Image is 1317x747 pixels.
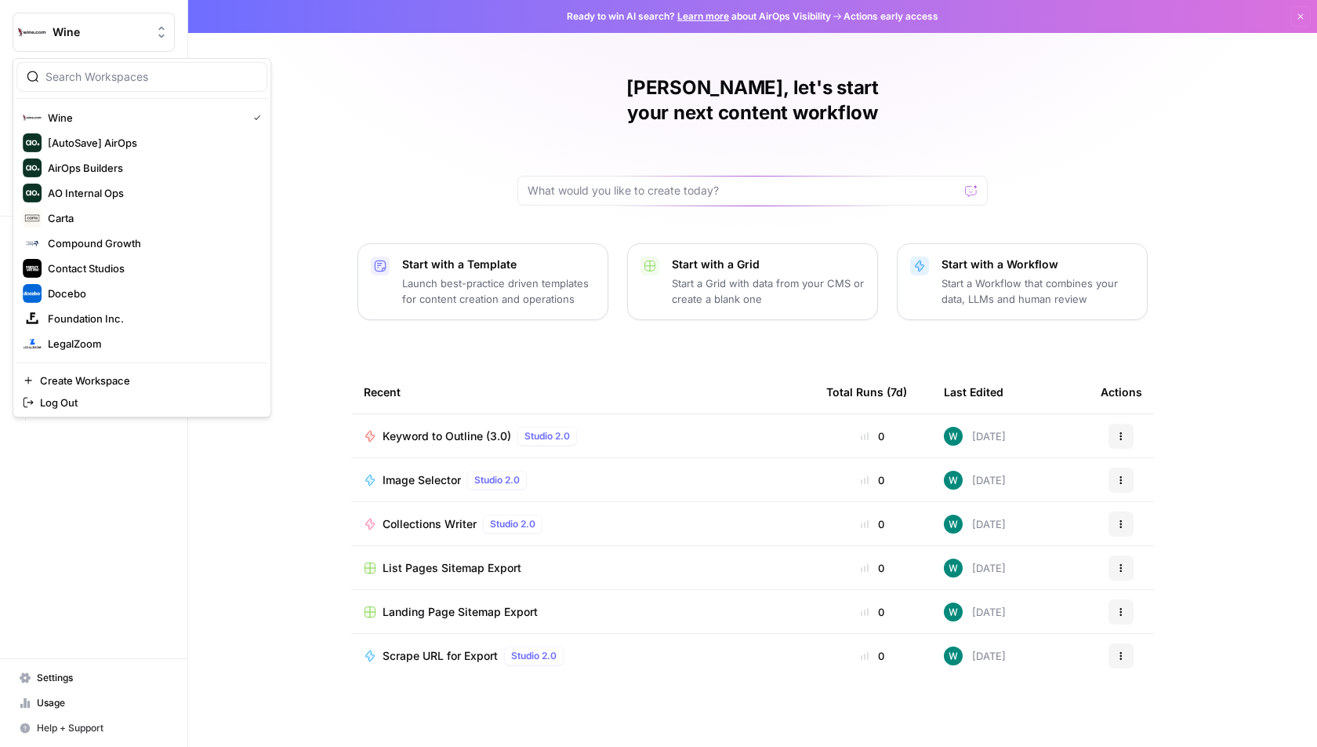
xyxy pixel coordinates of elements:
[944,647,1006,665] div: [DATE]
[13,691,175,716] a: Usage
[48,261,255,276] span: Contact Studios
[23,234,42,253] img: Compound Growth Logo
[944,427,963,446] img: vaiar9hhcrg879pubqop5lsxqhgw
[48,336,255,352] span: LegalZoom
[48,286,255,301] span: Docebo
[944,559,1006,578] div: [DATE]
[364,515,801,534] a: Collections WriterStudio 2.0
[364,427,801,446] a: Keyword to Outline (3.0)Studio 2.0
[48,210,255,226] span: Carta
[357,243,608,320] button: Start with a TemplateLaunch best-practice driven templates for content creation and operations
[23,184,42,202] img: AO Internal Ops Logo
[826,604,919,620] div: 0
[826,428,919,444] div: 0
[16,370,267,392] a: Create Workspace
[23,209,42,228] img: Carta Logo
[517,75,988,126] h1: [PERSON_NAME], let's start your next content workflow
[23,284,42,303] img: Docebo Logo
[48,311,255,326] span: Foundation Inc.
[383,648,498,664] span: Scrape URL for Export
[402,257,595,272] p: Start with a Template
[13,13,175,52] button: Workspace: Wine
[944,515,1006,534] div: [DATE]
[944,515,963,534] img: vaiar9hhcrg879pubqop5lsxqhgw
[364,471,801,490] a: Image SelectorStudio 2.0
[364,370,801,414] div: Recent
[826,648,919,664] div: 0
[48,110,241,126] span: Wine
[826,370,907,414] div: Total Runs (7d)
[826,472,919,488] div: 0
[944,603,963,621] img: vaiar9hhcrg879pubqop5lsxqhgw
[383,604,538,620] span: Landing Page Sitemap Export
[364,560,801,576] a: List Pages Sitemap Export
[1101,370,1142,414] div: Actions
[383,516,477,532] span: Collections Writer
[23,108,42,127] img: Wine Logo
[528,183,959,199] input: What would you like to create today?
[383,560,521,576] span: List Pages Sitemap Export
[48,185,255,201] span: AO Internal Ops
[490,517,535,531] span: Studio 2.0
[474,473,520,487] span: Studio 2.0
[944,559,963,578] img: vaiar9hhcrg879pubqop5lsxqhgw
[18,18,46,46] img: Wine Logo
[567,9,831,24] span: Ready to win AI search? about AirOps Visibility
[40,373,255,388] span: Create Workspace
[672,257,865,272] p: Start with a Grid
[941,275,1134,307] p: Start a Workflow that combines your data, LLMs and human review
[524,429,570,443] span: Studio 2.0
[383,428,511,444] span: Keyword to Outline (3.0)
[941,257,1134,272] p: Start with a Workflow
[48,160,255,176] span: AirOps Builders
[511,649,557,663] span: Studio 2.0
[402,275,595,307] p: Launch best-practice driven templates for content creation and operations
[364,647,801,665] a: Scrape URL for ExportStudio 2.0
[23,133,42,152] img: [AutoSave] AirOps Logo
[944,427,1006,446] div: [DATE]
[944,603,1006,621] div: [DATE]
[944,370,1003,414] div: Last Edited
[944,471,1006,490] div: [DATE]
[23,159,42,177] img: AirOps Builders Logo
[40,395,255,410] span: Log Out
[37,696,168,710] span: Usage
[53,24,147,40] span: Wine
[364,604,801,620] a: Landing Page Sitemap Export
[944,471,963,490] img: vaiar9hhcrg879pubqop5lsxqhgw
[23,334,42,353] img: LegalZoom Logo
[672,275,865,307] p: Start a Grid with data from your CMS or create a blank one
[677,10,729,22] a: Learn more
[944,647,963,665] img: vaiar9hhcrg879pubqop5lsxqhgw
[826,516,919,532] div: 0
[16,392,267,414] a: Log Out
[23,309,42,328] img: Foundation Inc. Logo
[37,671,168,685] span: Settings
[23,259,42,278] img: Contact Studios Logo
[45,69,257,85] input: Search Workspaces
[844,9,938,24] span: Actions early access
[48,235,255,251] span: Compound Growth
[13,58,271,417] div: Workspace: Wine
[897,243,1148,320] button: Start with a WorkflowStart a Workflow that combines your data, LLMs and human review
[13,665,175,691] a: Settings
[37,721,168,735] span: Help + Support
[627,243,878,320] button: Start with a GridStart a Grid with data from your CMS or create a blank one
[48,135,255,151] span: [AutoSave] AirOps
[383,472,461,488] span: Image Selector
[826,560,919,576] div: 0
[13,716,175,741] button: Help + Support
